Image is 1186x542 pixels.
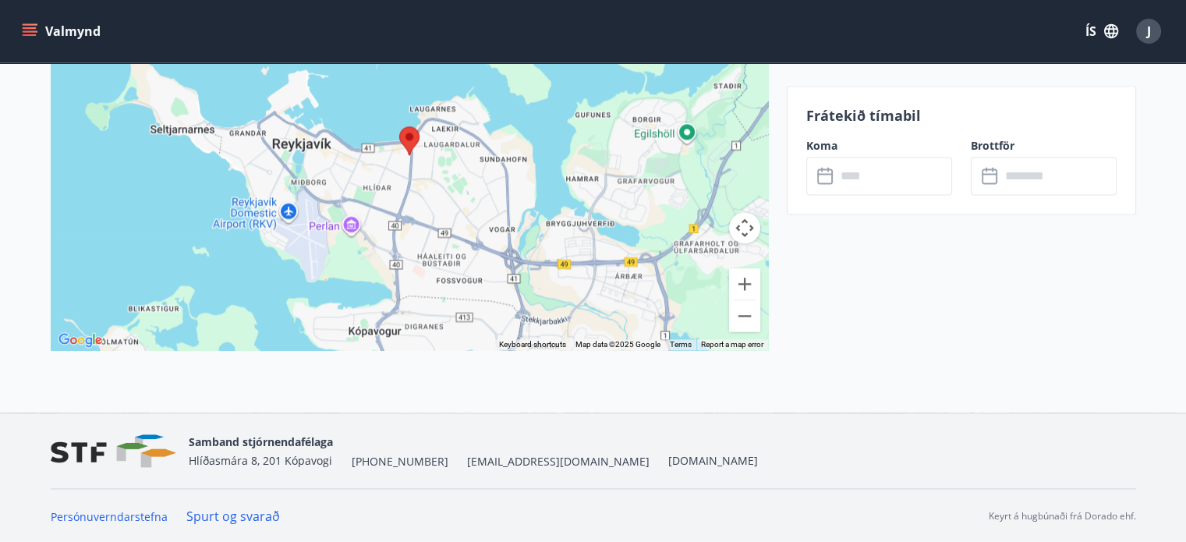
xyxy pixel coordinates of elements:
[806,105,1117,126] p: Frátekið tímabil
[1147,23,1151,40] span: J
[467,454,650,469] span: [EMAIL_ADDRESS][DOMAIN_NAME]
[971,138,1117,154] label: Brottför
[352,454,448,469] span: [PHONE_NUMBER]
[51,509,168,524] a: Persónuverndarstefna
[55,330,106,350] img: Google
[806,138,952,154] label: Koma
[729,212,760,243] button: Map camera controls
[19,17,107,45] button: menu
[51,434,176,468] img: vjCaq2fThgY3EUYqSgpjEiBg6WP39ov69hlhuPVN.png
[701,340,763,349] a: Report a map error
[729,300,760,331] button: Zoom out
[186,508,280,525] a: Spurt og svarað
[989,509,1136,523] p: Keyrt á hugbúnaði frá Dorado ehf.
[189,434,333,449] span: Samband stjórnendafélaga
[1077,17,1127,45] button: ÍS
[55,330,106,350] a: Open this area in Google Maps (opens a new window)
[499,339,566,350] button: Keyboard shortcuts
[575,340,660,349] span: Map data ©2025 Google
[729,268,760,299] button: Zoom in
[670,340,692,349] a: Terms (opens in new tab)
[1130,12,1167,50] button: J
[189,453,332,468] span: Hlíðasmára 8, 201 Kópavogi
[668,453,758,468] a: [DOMAIN_NAME]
